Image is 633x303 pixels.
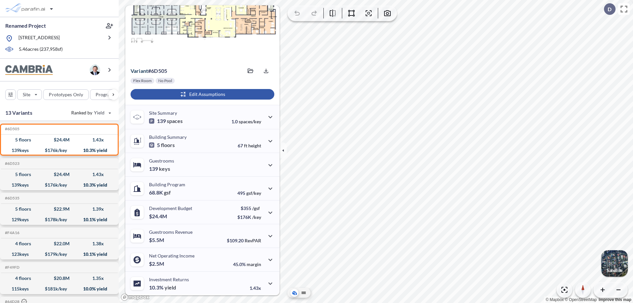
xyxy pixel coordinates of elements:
[133,78,152,83] p: Flex Room
[607,268,622,273] p: Satellite
[149,277,189,282] p: Investment Returns
[601,250,628,277] button: Switcher ImageSatellite
[149,260,165,267] p: $2.5M
[233,261,261,267] p: 45.0%
[250,285,261,291] p: 1.43x
[94,109,105,116] span: Yield
[5,65,53,75] img: BrandImage
[5,22,46,29] p: Renamed Project
[245,238,261,243] span: RevPAR
[66,107,115,118] button: Ranked by Yield
[237,190,261,196] p: 495
[17,89,42,100] button: Site
[90,65,100,75] img: user logo
[165,284,176,291] span: yield
[300,289,308,297] button: Site Plan
[167,118,183,124] span: spaces
[5,109,32,117] p: 13 Variants
[158,78,172,83] p: No Pool
[149,142,175,148] p: 5
[23,91,30,98] p: Site
[149,134,187,140] p: Building Summary
[19,46,63,53] p: 5.46 acres ( 237,958 sf)
[237,205,261,211] p: $355
[149,237,165,243] p: $5.5M
[4,196,19,200] h5: Click to copy the code
[131,68,148,74] span: Variant
[246,190,261,196] span: gsf/key
[149,189,171,196] p: 68.8K
[149,205,192,211] p: Development Budget
[18,34,60,43] p: [STREET_ADDRESS]
[131,89,274,100] button: Edit Assumptions
[4,161,19,166] h5: Click to copy the code
[608,6,612,12] p: D
[149,213,168,220] p: $24.4M
[4,127,19,131] h5: Click to copy the code
[601,250,628,277] img: Switcher Image
[164,189,171,196] span: gsf
[149,253,195,258] p: Net Operating Income
[161,142,175,148] span: floors
[247,261,261,267] span: margin
[159,166,170,172] span: keys
[43,89,89,100] button: Prototypes Only
[49,91,83,98] p: Prototypes Only
[252,214,261,220] span: /key
[90,89,126,100] button: Program
[149,229,193,235] p: Guestrooms Revenue
[227,238,261,243] p: $109.20
[149,182,185,187] p: Building Program
[546,297,564,302] a: Mapbox
[239,119,261,124] span: spaces/key
[149,118,183,124] p: 139
[231,119,261,124] p: 1.0
[244,143,247,148] span: ft
[149,284,176,291] p: 10.3%
[121,293,150,301] a: Mapbox homepage
[4,265,19,270] h5: Click to copy the code
[131,68,167,74] p: # 6d505
[4,230,19,235] h5: Click to copy the code
[149,166,170,172] p: 139
[237,214,261,220] p: $176K
[599,297,631,302] a: Improve this map
[565,297,597,302] a: OpenStreetMap
[149,158,174,164] p: Guestrooms
[149,110,177,116] p: Site Summary
[290,289,298,297] button: Aerial View
[238,143,261,148] p: 67
[252,205,260,211] span: /gsf
[248,143,261,148] span: height
[96,91,114,98] p: Program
